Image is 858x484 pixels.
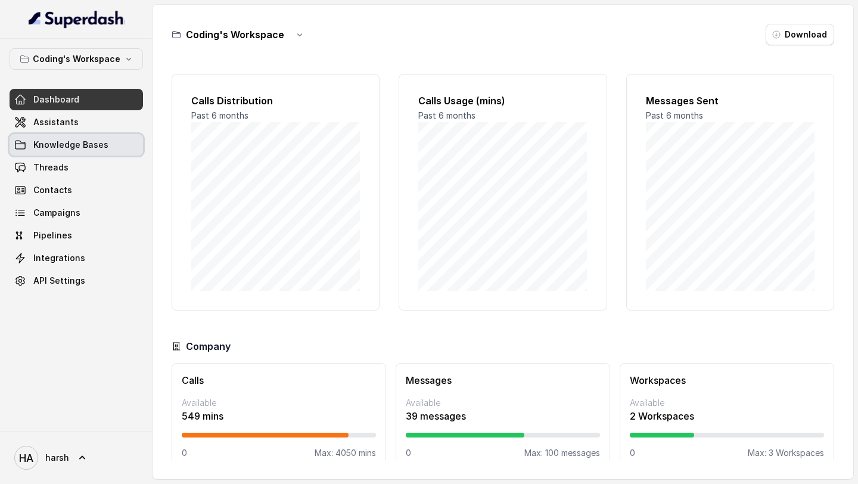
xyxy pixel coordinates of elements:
p: Max: 100 messages [524,447,600,459]
button: Coding's Workspace [10,48,143,70]
a: Campaigns [10,202,143,224]
h2: Calls Usage (mins) [418,94,587,108]
p: 0 [182,447,187,459]
p: Available [406,397,600,409]
p: 0 [630,447,635,459]
button: Download [766,24,834,45]
p: 549 mins [182,409,376,423]
h2: Calls Distribution [191,94,360,108]
a: Assistants [10,111,143,133]
p: Available [630,397,824,409]
a: Contacts [10,179,143,201]
p: Available [182,397,376,409]
a: Integrations [10,247,143,269]
span: Past 6 months [646,110,703,120]
p: Coding's Workspace [33,52,120,66]
p: 2 Workspaces [630,409,824,423]
h3: Messages [406,373,600,387]
p: 39 messages [406,409,600,423]
span: Past 6 months [418,110,475,120]
h3: Coding's Workspace [186,27,284,42]
a: harsh [10,441,143,474]
h3: Company [186,339,231,353]
a: Threads [10,157,143,178]
a: Pipelines [10,225,143,246]
span: Past 6 months [191,110,248,120]
h2: Messages Sent [646,94,815,108]
p: Max: 4050 mins [315,447,376,459]
h3: Calls [182,373,376,387]
h3: Workspaces [630,373,824,387]
a: Knowledge Bases [10,134,143,156]
p: 0 [406,447,411,459]
img: light.svg [29,10,125,29]
a: Dashboard [10,89,143,110]
p: Max: 3 Workspaces [748,447,824,459]
a: API Settings [10,270,143,291]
